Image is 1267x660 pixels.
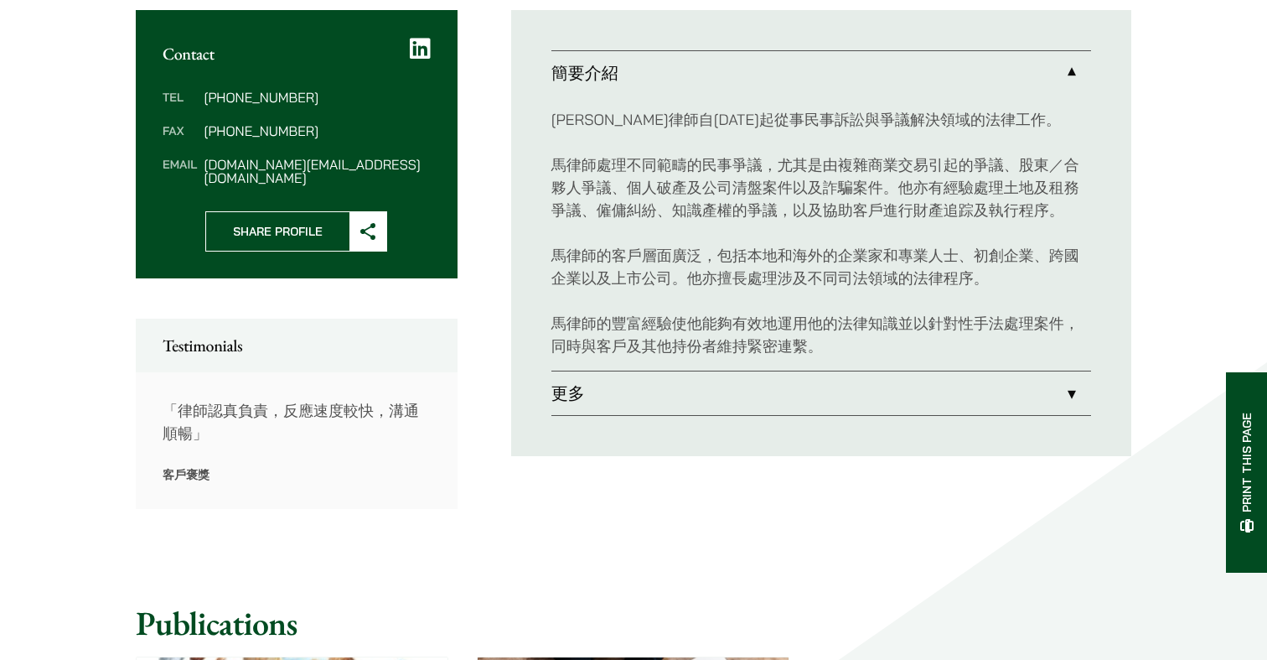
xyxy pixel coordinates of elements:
span: Share Profile [206,212,349,251]
dt: Email [163,158,197,184]
h2: Testimonials [163,335,431,356]
p: 馬律師的豐富經驗使他能夠有效地運用他的法律知識並以針對性手法處理案件，同時與客戶及其他持份者維持緊密連繫。 [551,312,1091,357]
p: 馬律師處理不同範疇的民事爭議，尤其是由複雜商業交易引起的爭議、股東／合夥人爭議、個人破產及公司清盤案件以及詐騙案件。他亦有經驗處理土地及租務爭議、僱傭糾紛、知識產權的爭議，以及協助客戶進行財產追... [551,153,1091,221]
dd: [PHONE_NUMBER] [204,91,430,104]
dd: [DOMAIN_NAME][EMAIL_ADDRESS][DOMAIN_NAME] [204,158,430,184]
p: [PERSON_NAME]律師自[DATE]起從事民事訴訟與爭議解決領域的法律工作。 [551,108,1091,131]
h2: Publications [136,603,1131,643]
a: 簡要介紹 [551,51,1091,95]
dt: Tel [163,91,197,124]
dt: Fax [163,124,197,158]
a: LinkedIn [410,37,431,60]
div: 簡要介紹 [551,95,1091,371]
p: 「律師認真負責，反應速度較快，溝通順暢」 [163,399,431,444]
p: 客戶褒獎 [163,467,431,482]
dd: [PHONE_NUMBER] [204,124,430,138]
h2: Contact [163,44,431,64]
button: Share Profile [205,211,387,252]
p: 馬律師的客戶層面廣泛，包括本地和海外的企業家和專業人士、初創企業、跨國企業以及上市公司。他亦擅長處理涉及不同司法領域的法律程序。 [551,244,1091,289]
a: 更多 [551,372,1091,415]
